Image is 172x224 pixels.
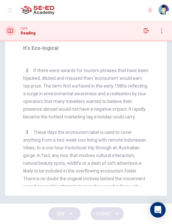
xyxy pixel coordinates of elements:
[21,31,35,35] h1: Reading
[21,26,27,31] span: CEFR
[21,4,54,17] img: SE-ED Academy logo
[23,128,31,136] div: 3
[23,44,59,52] h4: It's Eco-logical
[150,202,166,218] div: Open Intercom Messenger
[23,67,31,74] div: 2
[23,68,148,119] span: If there were awards for tourism phrases that have been hijacked, diluted and misused then ‘ecoto...
[5,5,15,15] button: open mobile menu
[158,5,169,15] img: Profile picture
[23,130,146,212] span: These days the ecotourism label is used to cover anything from a two-week tour living with remote...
